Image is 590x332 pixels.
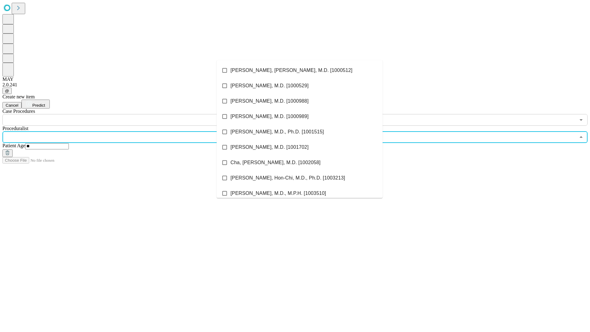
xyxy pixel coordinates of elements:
[230,190,326,197] span: [PERSON_NAME], M.D., M.P.H. [1003510]
[230,159,321,166] span: Cha, [PERSON_NAME], M.D. [1002058]
[2,77,588,82] div: MAY
[2,109,35,114] span: Scheduled Procedure
[577,116,585,124] button: Open
[230,144,309,151] span: [PERSON_NAME], M.D. [1001702]
[2,143,25,148] span: Patient Age
[2,94,35,99] span: Create new item
[5,89,9,93] span: @
[230,174,345,182] span: [PERSON_NAME], Hon-Chi, M.D., Ph.D. [1003213]
[230,113,309,120] span: [PERSON_NAME], M.D. [1000989]
[230,67,352,74] span: [PERSON_NAME], [PERSON_NAME], M.D. [1000512]
[2,102,22,109] button: Cancel
[6,103,18,108] span: Cancel
[2,88,12,94] button: @
[230,97,309,105] span: [PERSON_NAME], M.D. [1000988]
[22,100,50,109] button: Predict
[2,82,588,88] div: 2.0.241
[230,82,309,89] span: [PERSON_NAME], M.D. [1000529]
[32,103,45,108] span: Predict
[577,133,585,141] button: Close
[2,126,28,131] span: Proceduralist
[230,128,324,136] span: [PERSON_NAME], M.D., Ph.D. [1001515]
